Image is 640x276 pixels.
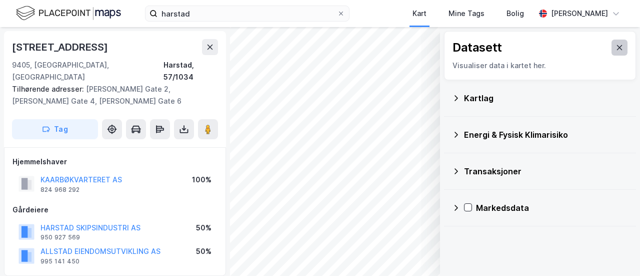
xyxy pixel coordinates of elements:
div: 824 968 292 [40,186,79,194]
input: Søk på adresse, matrikkel, gårdeiere, leietakere eller personer [157,6,337,21]
div: [STREET_ADDRESS] [12,39,110,55]
div: 950 927 569 [40,233,80,241]
div: Kart [412,8,426,20]
div: [PERSON_NAME] Gate 2, [PERSON_NAME] Gate 4, [PERSON_NAME] Gate 6 [12,83,210,107]
button: Tag [12,119,98,139]
div: 50% [196,222,211,234]
div: Bolig [506,8,524,20]
div: Hjemmelshaver [12,156,217,168]
div: 9405, [GEOGRAPHIC_DATA], [GEOGRAPHIC_DATA] [12,59,163,83]
span: Tilhørende adresser: [12,85,86,93]
div: Markedsdata [476,202,628,214]
div: Kontrollprogram for chat [590,228,640,276]
div: 995 141 450 [40,257,79,265]
div: 50% [196,245,211,257]
iframe: Chat Widget [590,228,640,276]
div: Mine Tags [448,8,484,20]
div: Kartlag [464,92,628,104]
img: logo.f888ab2527a4732fd821a326f86c7f29.svg [16,5,121,22]
div: Energi & Fysisk Klimarisiko [464,129,628,141]
div: 100% [192,174,211,186]
div: Gårdeiere [12,204,217,216]
div: Datasett [452,40,502,56]
div: [PERSON_NAME] [551,8,608,20]
div: Transaksjoner [464,165,628,177]
div: Visualiser data i kartet her. [452,60,627,72]
div: Harstad, 57/1034 [163,59,218,83]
